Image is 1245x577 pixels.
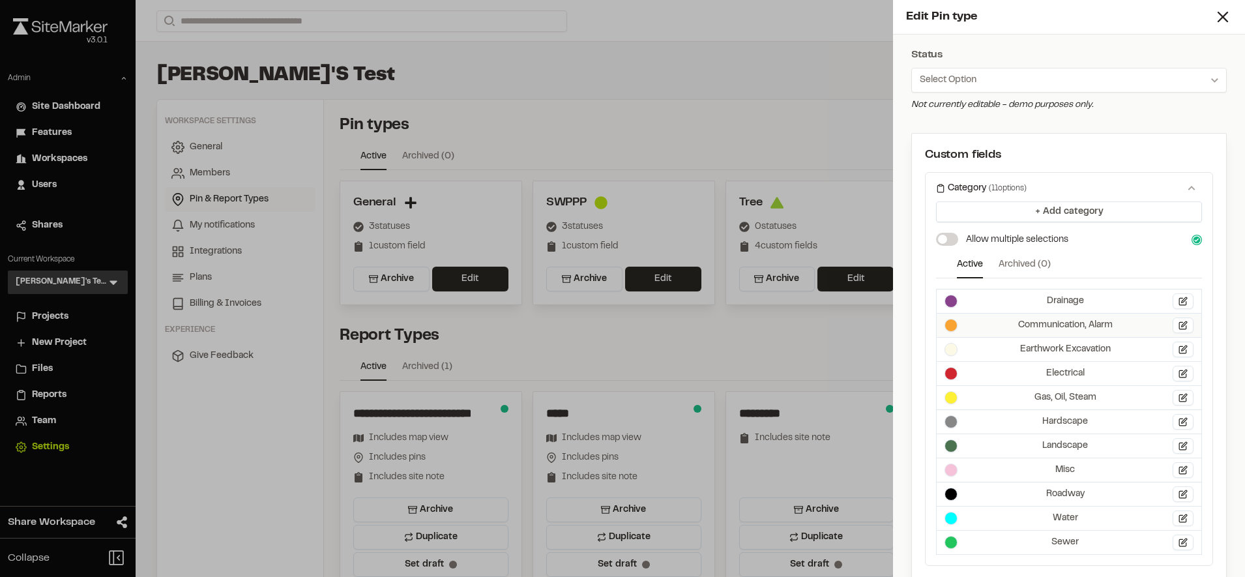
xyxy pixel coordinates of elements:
span: Gas, Oil, Steam [1034,391,1096,405]
div: Edit Pin type [906,8,1214,26]
div: Status [911,47,1227,63]
span: Drainage [1047,294,1084,308]
a: Archived (0) [999,258,1051,277]
button: Drainage [937,289,1201,313]
button: Earthwork Excavation [937,337,1201,361]
h3: Custom fields [925,147,1001,164]
span: Sewer [1051,535,1079,550]
span: Electrical [1046,366,1085,381]
button: Hardscape [937,409,1201,434]
button: Misc [937,458,1201,482]
button: + Add category [937,202,1201,222]
span: Communication, Alarm [1018,318,1113,333]
button: Select date range [911,68,1227,93]
span: ( 11 options) [989,183,1027,194]
span: Water [1053,511,1078,525]
div: Not currently editable - demo purposes only. [911,98,1227,112]
span: Misc [1055,463,1075,477]
a: Active [957,258,983,278]
button: Communication, Alarm [937,313,1201,337]
button: Electrical [937,361,1201,385]
button: Gas, Oil, Steam [937,385,1201,409]
span: Landscape [1042,439,1088,453]
button: Landscape [937,434,1201,458]
button: Roadway [937,482,1201,506]
div: Category [936,181,1027,196]
button: Water [937,506,1201,530]
div: Allow multiple selections [966,233,1068,247]
button: Sewer [937,530,1201,554]
span: Roadway [1046,487,1085,501]
span: Earthwork Excavation [1020,342,1111,357]
span: Select Option [920,74,976,87]
span: + Add category [1035,205,1104,219]
button: Category (11options) [936,178,1202,199]
span: Hardscape [1042,415,1088,429]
